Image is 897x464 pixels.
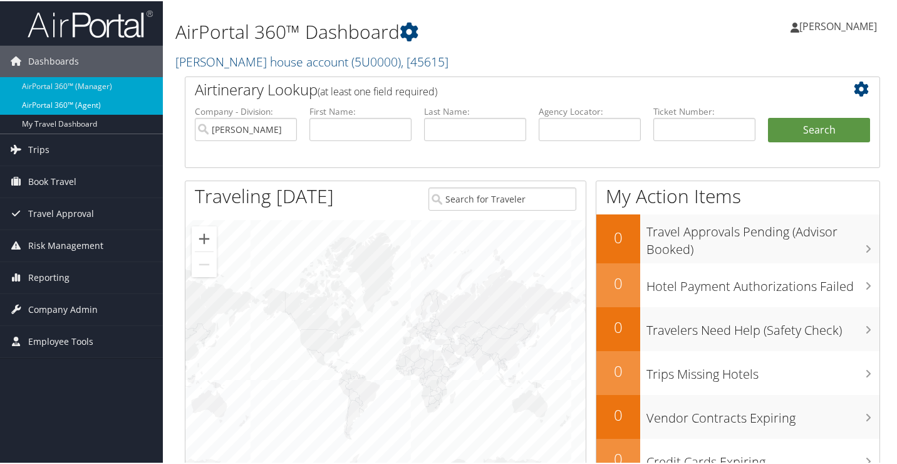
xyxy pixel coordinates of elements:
span: Employee Tools [28,325,93,356]
label: Last Name: [424,104,526,117]
h2: 0 [596,403,640,424]
a: 0Trips Missing Hotels [596,350,879,394]
span: Dashboards [28,45,79,76]
h2: 0 [596,226,640,247]
span: (at least one field required) [318,83,437,97]
h3: Travelers Need Help (Safety Check) [646,314,879,338]
span: , [ 45615 ] [401,52,448,69]
span: ( 5U0000 ) [351,52,401,69]
h3: Hotel Payment Authorizations Failed [646,270,879,294]
h1: Traveling [DATE] [195,182,334,208]
span: Book Travel [28,165,76,196]
input: Search for Traveler [428,186,576,209]
h2: Airtinerary Lookup [195,78,812,99]
a: [PERSON_NAME] [791,6,889,44]
span: Reporting [28,261,70,292]
h3: Trips Missing Hotels [646,358,879,382]
label: Company - Division: [195,104,297,117]
span: Company Admin [28,293,98,324]
span: Risk Management [28,229,103,260]
h2: 0 [596,315,640,337]
a: 0Travelers Need Help (Safety Check) [596,306,879,350]
button: Zoom out [192,251,217,276]
a: [PERSON_NAME] house account [175,52,448,69]
span: Travel Approval [28,197,94,228]
button: Zoom in [192,225,217,250]
img: airportal-logo.png [28,8,153,38]
span: Trips [28,133,49,164]
h3: Travel Approvals Pending (Advisor Booked) [646,216,879,257]
a: 0Vendor Contracts Expiring [596,394,879,438]
label: First Name: [309,104,412,117]
a: 0Travel Approvals Pending (Advisor Booked) [596,213,879,261]
h2: 0 [596,272,640,293]
label: Ticket Number: [653,104,755,117]
h1: My Action Items [596,182,879,208]
h2: 0 [596,359,640,381]
span: [PERSON_NAME] [799,18,877,32]
a: 0Hotel Payment Authorizations Failed [596,262,879,306]
button: Search [768,117,870,142]
label: Agency Locator: [539,104,641,117]
h3: Vendor Contracts Expiring [646,402,879,426]
h1: AirPortal 360™ Dashboard [175,18,651,44]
